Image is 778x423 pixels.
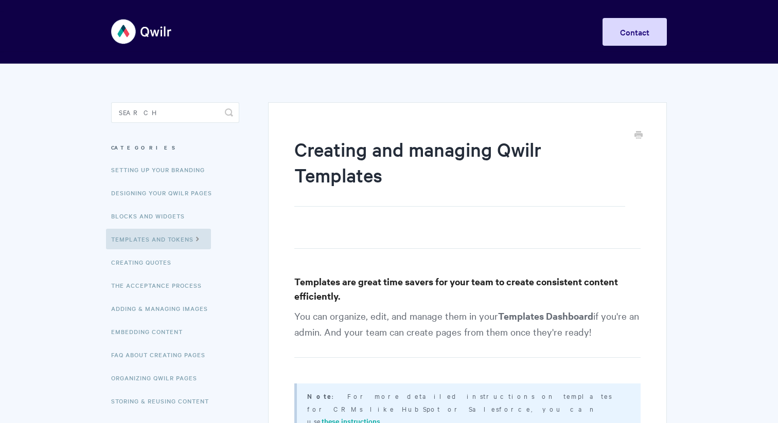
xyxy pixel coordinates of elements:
[111,344,213,365] a: FAQ About Creating Pages
[111,367,205,388] a: Organizing Qwilr Pages
[634,130,643,141] a: Print this Article
[111,12,172,51] img: Qwilr Help Center
[498,309,593,322] strong: Templates Dashboard
[111,275,209,296] a: The Acceptance Process
[111,138,239,157] h3: Categories
[603,18,667,46] a: Contact
[294,274,641,303] h3: Templates are great time savers for your team to create consistent content efficiently.
[294,308,641,358] p: You can organize, edit, and manage them in your if you're an admin. And your team can create page...
[111,102,239,123] input: Search
[111,159,213,180] a: Setting up your Branding
[111,321,190,342] a: Embedding Content
[111,206,192,226] a: Blocks and Widgets
[106,229,211,249] a: Templates and Tokens
[111,298,216,319] a: Adding & Managing Images
[307,391,332,401] b: Note
[111,252,179,272] a: Creating Quotes
[111,182,220,203] a: Designing Your Qwilr Pages
[111,391,217,411] a: Storing & Reusing Content
[294,136,625,207] h1: Creating and managing Qwilr Templates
